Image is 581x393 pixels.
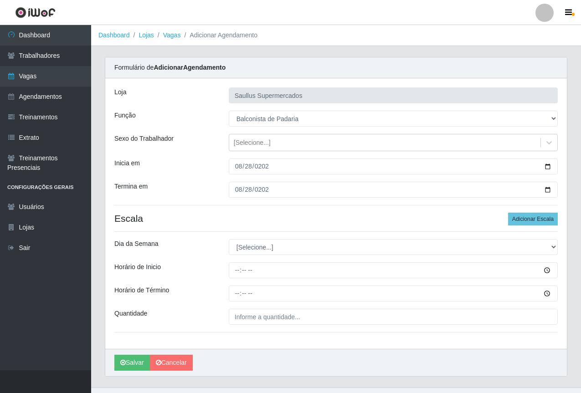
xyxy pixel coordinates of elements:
[139,31,154,39] a: Lojas
[114,182,148,191] label: Termina em
[229,262,558,278] input: 00:00
[180,31,257,40] li: Adicionar Agendamento
[234,138,271,148] div: [Selecione...]
[98,31,130,39] a: Dashboard
[15,7,56,18] img: CoreUI Logo
[229,286,558,301] input: 00:00
[229,158,558,174] input: 00/00/0000
[91,25,581,46] nav: breadcrumb
[114,355,150,371] button: Salvar
[114,213,558,224] h4: Escala
[114,87,126,97] label: Loja
[114,158,140,168] label: Inicia em
[114,286,169,295] label: Horário de Término
[163,31,181,39] a: Vagas
[105,57,567,78] div: Formulário de
[114,309,147,318] label: Quantidade
[229,309,558,325] input: Informe a quantidade...
[114,239,159,249] label: Dia da Semana
[154,64,226,71] strong: Adicionar Agendamento
[114,134,174,143] label: Sexo do Trabalhador
[114,111,136,120] label: Função
[114,262,161,272] label: Horário de Inicio
[150,355,193,371] a: Cancelar
[229,182,558,198] input: 00/00/0000
[508,213,558,225] button: Adicionar Escala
